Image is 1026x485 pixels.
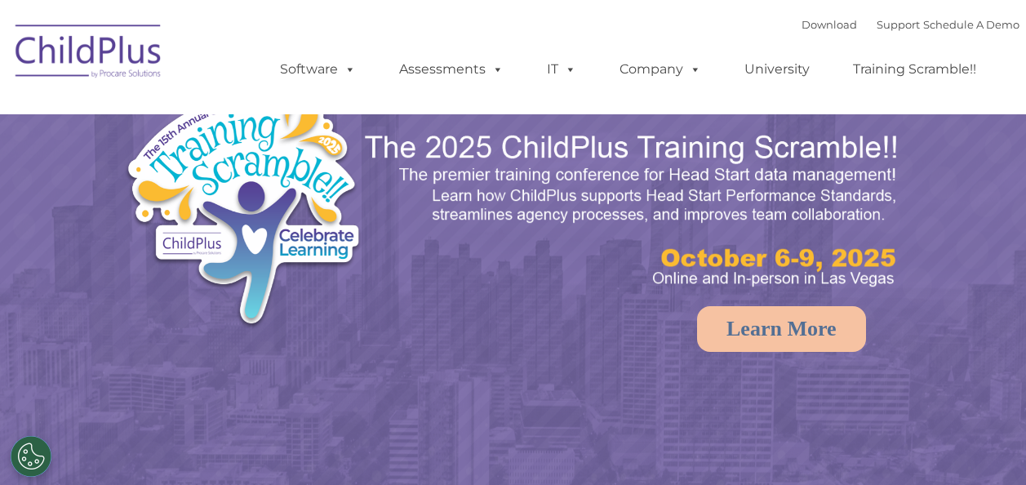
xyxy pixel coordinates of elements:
[837,53,993,86] a: Training Scramble!!
[697,306,866,352] a: Learn More
[802,18,857,31] a: Download
[7,13,171,95] img: ChildPlus by Procare Solutions
[531,53,593,86] a: IT
[802,18,1019,31] font: |
[923,18,1019,31] a: Schedule A Demo
[603,53,717,86] a: Company
[264,53,372,86] a: Software
[877,18,920,31] a: Support
[728,53,826,86] a: University
[383,53,520,86] a: Assessments
[11,436,51,477] button: Cookies Settings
